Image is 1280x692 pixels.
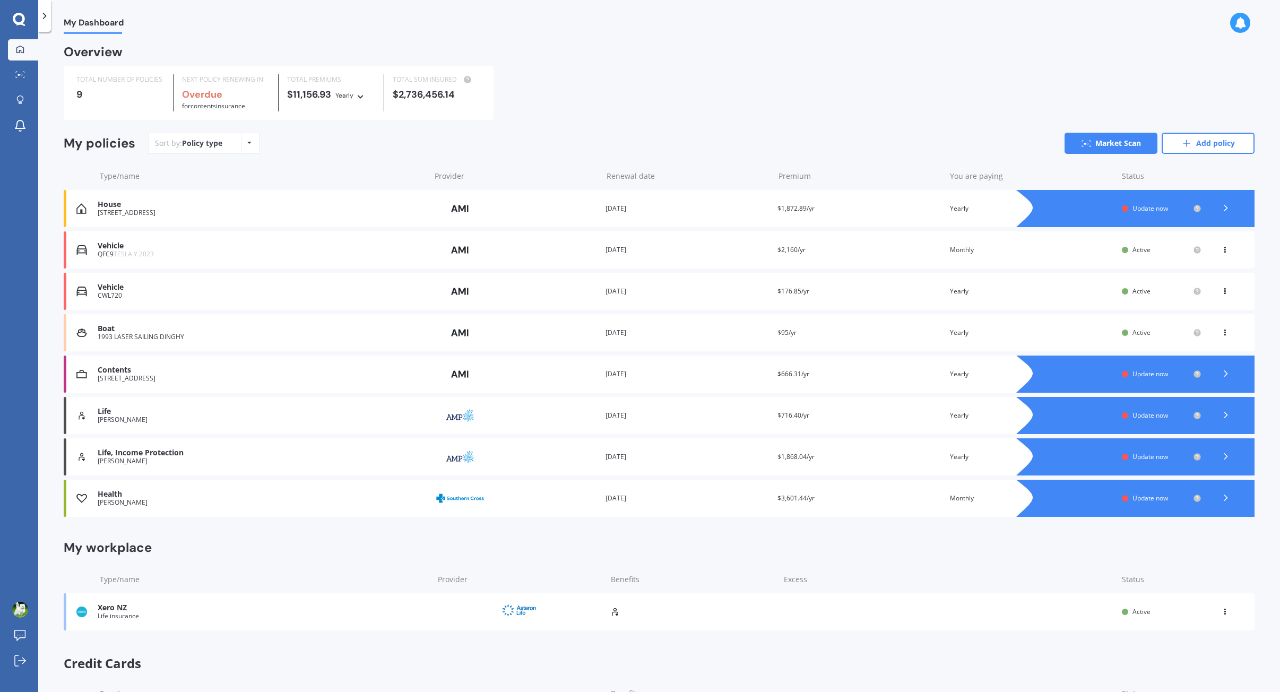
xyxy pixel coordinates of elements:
div: Yearly [950,203,1113,214]
img: Asteron Life [492,600,546,620]
div: TOTAL PREMIUMS [287,74,375,85]
div: [DATE] [606,286,769,297]
div: [DATE] [606,410,769,421]
span: Active [1132,328,1151,337]
span: Update now [1132,411,1168,420]
div: [PERSON_NAME] [98,457,425,465]
div: 1993 LASER SAILING DINGHY [98,333,425,341]
div: Benefits [611,574,775,585]
div: 9 [76,89,165,100]
div: NEXT POLICY RENEWING IN [182,74,270,85]
div: House [98,200,425,209]
div: Yearly [950,452,1113,462]
span: My Dashboard [64,18,124,32]
div: Xero NZ [98,603,428,612]
span: Update now [1132,452,1168,461]
div: Provider [435,171,598,181]
div: You are paying [950,171,1113,181]
div: Vehicle [98,241,425,250]
span: Update now [1132,494,1168,503]
div: [STREET_ADDRESS] [98,209,425,217]
div: TOTAL SUM INSURED [393,74,481,85]
div: Type/name [100,574,429,585]
div: Vehicle [98,283,425,292]
div: Yearly [335,90,353,101]
img: Life [76,607,87,617]
span: Update now [1132,369,1168,378]
img: AMP [434,405,487,426]
div: My policies [64,136,135,151]
span: Update now [1132,204,1168,213]
div: Life, Income Protection [98,448,425,457]
img: Southern Cross [434,488,487,508]
span: $1,872.89/yr [777,204,815,213]
img: AMP [434,447,487,467]
div: [DATE] [606,245,769,255]
div: Overview [64,47,123,57]
div: Monthly [950,493,1113,504]
img: Boat [76,327,87,338]
div: [DATE] [606,369,769,379]
div: Life [98,407,425,416]
span: TESLA Y 2023 [114,249,154,258]
span: $2,160/yr [777,245,806,254]
div: Monthly [950,245,1113,255]
img: Life [76,410,87,421]
img: life.f720d6a2d7cdcd3ad642.svg [610,607,620,617]
div: Excess [784,574,1113,585]
div: [PERSON_NAME] [98,416,425,423]
span: Credit Cards [64,656,1255,671]
span: $95/yr [777,328,797,337]
div: Health [98,490,425,499]
div: TOTAL NUMBER OF POLICIES [76,74,165,85]
img: Vehicle [76,286,87,297]
span: Active [1132,287,1151,296]
span: Active [1132,245,1151,254]
div: Type/name [100,171,426,181]
span: $716.40/yr [777,411,809,420]
span: $176.85/yr [777,287,809,296]
img: Health [76,493,87,504]
img: AMI [434,364,487,384]
div: My workplace [64,542,1255,553]
div: Boat [98,324,425,333]
div: [STREET_ADDRESS] [98,375,425,382]
img: AMI [434,281,487,301]
span: for Contents insurance [182,101,245,110]
div: Yearly [950,369,1113,379]
div: Policy type [182,138,222,149]
span: $666.31/yr [777,369,809,378]
div: [DATE] [606,493,769,504]
a: Market Scan [1065,133,1157,154]
div: Status [1122,171,1201,181]
div: Contents [98,366,425,375]
div: Yearly [950,327,1113,338]
img: Contents [76,369,87,379]
div: Life insurance [98,612,428,620]
img: House [76,203,87,214]
span: $1,868.04/yr [777,452,815,461]
div: QFC9 [98,250,425,258]
div: Yearly [950,410,1113,421]
img: AMI [434,323,487,343]
img: Life [76,452,87,462]
div: Yearly [950,286,1113,297]
a: Add policy [1162,133,1255,154]
span: $3,601.44/yr [777,494,815,503]
div: Status [1122,574,1201,585]
div: Sort by: [155,138,222,149]
div: [DATE] [606,452,769,462]
div: [DATE] [606,203,769,214]
div: [PERSON_NAME] [98,499,425,506]
img: AMI [434,198,487,219]
div: $11,156.93 [287,89,375,101]
img: Vehicle [76,245,87,255]
b: Overdue [182,88,222,101]
img: AMI [434,240,487,260]
span: Active [1132,607,1151,616]
div: Provider [438,574,602,585]
div: [DATE] [606,327,769,338]
img: AOh14Gh5Tuj_-pDjldiPxipvbAjUDjp9eNCawYgy069U6g=s96-c [12,602,28,618]
div: CWL720 [98,292,425,299]
div: Renewal date [607,171,770,181]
